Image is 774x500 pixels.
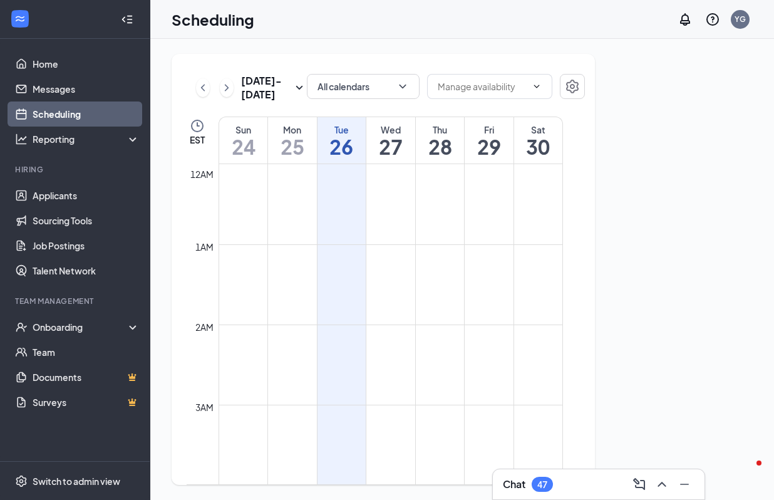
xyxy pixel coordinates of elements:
a: August 26, 2025 [317,117,366,164]
div: Sat [514,123,562,136]
button: ChevronLeft [196,78,210,97]
button: All calendarsChevronDown [307,74,420,99]
h1: 27 [366,136,415,157]
svg: ChevronUp [654,477,669,492]
h1: 25 [268,136,317,157]
button: ComposeMessage [629,474,649,494]
a: Sourcing Tools [33,208,140,233]
div: Wed [366,123,415,136]
button: ChevronUp [652,474,672,494]
a: Messages [33,76,140,102]
div: 1am [193,240,216,254]
h1: 28 [416,136,465,157]
svg: ChevronLeft [197,80,209,95]
a: August 27, 2025 [366,117,415,164]
a: SurveysCrown [33,390,140,415]
svg: WorkstreamLogo [14,13,26,25]
svg: Analysis [15,133,28,145]
div: 47 [537,479,547,490]
a: August 24, 2025 [219,117,267,164]
div: Reporting [33,133,140,145]
div: Sun [219,123,267,136]
div: Onboarding [33,321,129,333]
svg: QuestionInfo [705,12,720,27]
div: Tue [317,123,366,136]
h3: [DATE] - [DATE] [241,74,292,102]
div: Fri [465,123,513,136]
div: Team Management [15,296,137,306]
svg: ComposeMessage [632,477,647,492]
svg: Collapse [121,13,133,26]
div: 3am [193,400,216,414]
h1: 30 [514,136,562,157]
a: August 28, 2025 [416,117,465,164]
div: 2am [193,320,216,334]
a: August 30, 2025 [514,117,562,164]
div: YG [735,14,746,24]
a: Team [33,340,140,365]
div: 12am [188,167,216,181]
svg: Minimize [677,477,692,492]
a: Home [33,51,140,76]
div: Mon [268,123,317,136]
h1: 24 [219,136,267,157]
svg: SmallChevronDown [292,80,307,95]
iframe: Intercom live chat [731,457,761,487]
input: Manage availability [438,80,527,93]
span: EST [190,133,205,146]
svg: ChevronRight [220,80,233,95]
div: 4am [193,481,216,494]
div: Switch to admin view [33,475,120,487]
a: Job Postings [33,233,140,258]
h1: 29 [465,136,513,157]
a: Talent Network [33,258,140,283]
svg: ChevronDown [532,81,542,91]
a: DocumentsCrown [33,365,140,390]
a: Scheduling [33,102,140,127]
svg: Settings [15,475,28,487]
div: Hiring [15,164,137,175]
svg: UserCheck [15,321,28,333]
h1: 26 [317,136,366,157]
h3: Chat [503,477,525,491]
a: August 25, 2025 [268,117,317,164]
div: Thu [416,123,465,136]
svg: Notifications [678,12,693,27]
button: Settings [560,74,585,99]
button: Minimize [674,474,694,494]
svg: ChevronDown [396,80,409,93]
a: Settings [560,74,585,102]
button: ChevronRight [220,78,234,97]
h1: Scheduling [172,9,254,30]
svg: Clock [190,118,205,133]
svg: Settings [565,79,580,94]
a: August 29, 2025 [465,117,513,164]
a: Applicants [33,183,140,208]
